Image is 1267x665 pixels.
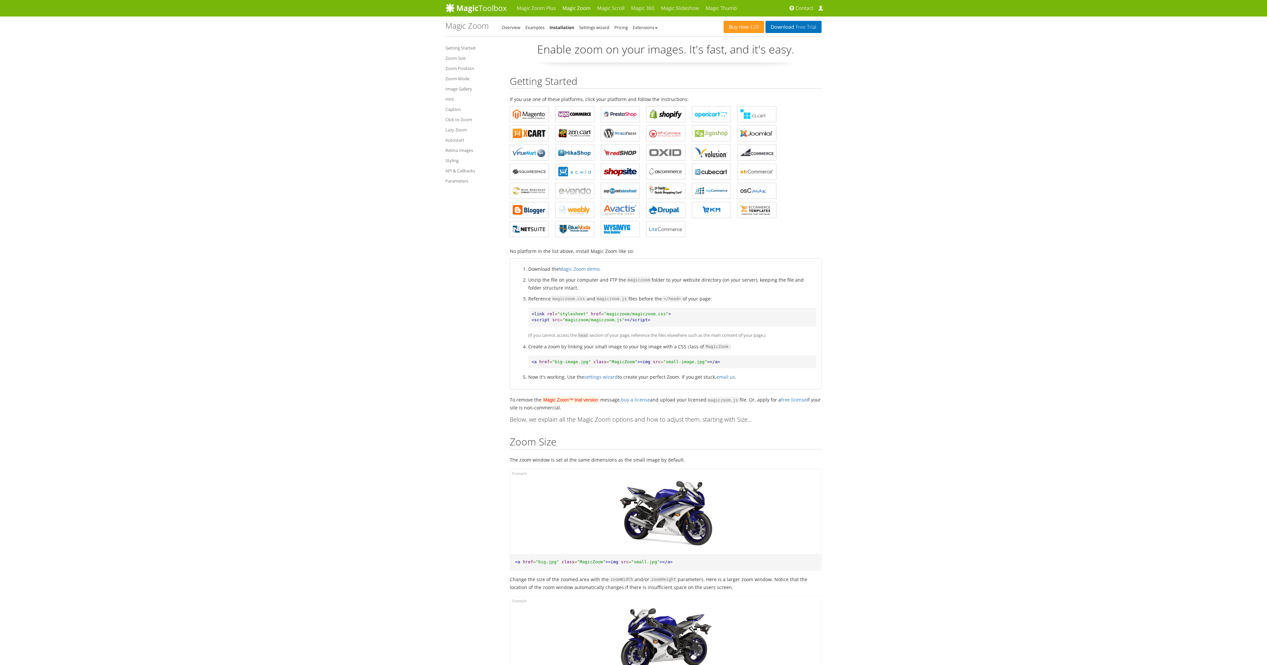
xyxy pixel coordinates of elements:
[510,576,822,591] p: Change the size of the zoomed area with the and/or parameters. Here is a larger zoom window. Noti...
[555,106,594,122] a: Magic Zoom for WooCommerce
[445,146,500,154] a: Retina Images
[794,24,816,30] span: Free Trial
[649,167,682,177] b: Magic Zoom for osCommerce
[510,95,822,103] p: If you use one of these platforms, click your platform and follow the instructions:
[445,3,507,13] img: MagicToolbox.com - Image tools for your website
[510,396,822,411] p: To remove the message, and upload your licensed file. Or, apply for a if your site is non-commerc...
[633,24,658,30] a: Extensions
[646,164,685,180] a: Magic Zoom for osCommerce
[558,167,591,177] b: Magic Zoom for ECWID
[606,359,609,364] span: =
[552,359,591,364] span: "big-image.jpg"
[445,54,500,62] a: Zoom Size
[695,128,728,138] b: Magic Zoom for Jigoshop
[631,559,660,564] span: "small.jpg"
[692,164,731,180] a: Magic Zoom for CubeCart
[541,396,600,403] mark: Magic Zoom™ trial version
[605,559,618,564] span: ><img
[653,359,661,364] span: src
[532,359,537,364] span: <a
[649,109,682,119] b: Magic Zoom for Shopify
[749,24,759,30] span: £29
[513,167,546,177] b: Magic Zoom for Squarespace
[510,416,822,423] h4: Below, we explain all the Magic Zoom options and how to adjust them, starting with Size...
[601,311,604,316] span: =
[510,76,822,89] h2: Getting Started
[621,559,629,564] span: src
[765,21,822,33] a: DownloadFree Trial
[604,311,668,316] span: "magiczoom/magiczoom.css"
[740,186,773,196] b: Magic Zoom for osCMax
[662,296,683,302] code: </head>
[646,145,685,160] a: Magic Zoom for OXID
[445,177,500,185] a: Parameters
[626,277,652,283] code: magiczoom
[625,317,650,322] span: ></script>
[601,202,640,218] a: Magic Zoom for Avactis
[552,317,560,322] span: src
[539,359,549,364] span: href
[558,186,591,196] b: Magic Zoom for e-vendo
[532,317,550,322] span: <script
[532,311,544,316] span: <link
[555,164,594,180] a: Magic Zoom for ECWID
[660,559,672,564] span: ></a>
[510,164,549,180] a: Magic Zoom for Squarespace
[510,436,822,449] h2: Zoom Size
[557,311,588,316] span: "stylesheet"
[621,397,650,403] a: buy a license
[692,106,731,122] a: Magic Zoom for OpenCart
[528,276,816,292] li: Unzip the file on your computer and FTP the folder to your website directory (on your server), ke...
[533,559,536,564] span: =
[510,202,549,218] a: Magic Zoom for Blogger
[609,577,634,582] code: zoomWidth
[510,221,549,237] a: Magic Zoom for NetSuite
[695,148,728,157] b: Magic Zoom for Volusion
[445,167,500,175] a: API & Callbacks
[604,167,637,177] b: Magic Zoom for ShopSite
[528,265,816,273] li: Download the .
[558,109,591,119] b: Magic Zoom for WooCommerce
[560,317,563,322] span: =
[707,359,720,364] span: ></a>
[523,559,533,564] span: href
[740,205,773,215] b: Magic Zoom for ecommerce Templates
[591,311,601,316] span: href
[445,44,500,52] a: Getting Started
[692,183,731,199] a: Magic Zoom for nopCommerce
[649,205,682,215] b: Magic Zoom for Drupal
[445,64,500,72] a: Zoom Position
[740,167,773,177] b: Magic Zoom for xt:Commerce
[528,295,816,339] li: Reference and files before the of your page:
[558,224,591,234] b: Magic Zoom for BlueVoda
[563,317,625,322] span: "magiczoom/magiczoom.js"
[637,359,650,364] span: ><img
[716,374,735,380] a: email us
[649,128,682,138] b: Magic Zoom for WP e-Commerce
[577,559,605,564] span: "MagicZoom"
[601,221,640,237] a: Magic Zoom for WYSIWYG
[513,224,546,234] b: Magic Zoom for NetSuite
[555,125,594,141] a: Magic Zoom for Zen Cart
[604,148,637,157] b: Magic Zoom for redSHOP
[528,332,816,339] p: (If you cannot access the section of your page, reference the files elsewhere such as the main co...
[604,186,637,196] b: Magic Zoom for AspDotNetStorefront
[604,109,637,119] b: Magic Zoom for PrestaShop
[510,247,822,255] p: No platform in the list above, install Magic Zoom like so:
[555,183,594,199] a: Magic Zoom for e-vendo
[579,24,609,30] a: Settings wizard
[649,577,678,582] code: zoomHeight
[646,125,685,141] a: Magic Zoom for WP e-Commerce
[577,333,589,338] code: head
[510,42,822,62] p: Enable zoom on your images. It's fast, and it's easy.
[515,559,520,564] span: <a
[502,24,520,30] a: Overview
[528,373,816,381] li: Now it's working. Use the to create your perfect Zoom. If you get stuck, .
[740,109,773,119] b: Magic Zoom for CS-Cart
[604,128,637,138] b: Magic Zoom for WordPress
[584,374,618,380] a: settings wizard
[601,125,640,141] a: Magic Zoom for WordPress
[649,186,682,196] b: Magic Zoom for GoDaddy Shopping Cart
[704,344,730,350] code: MagicZoom
[445,126,500,134] a: Lazy Zoom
